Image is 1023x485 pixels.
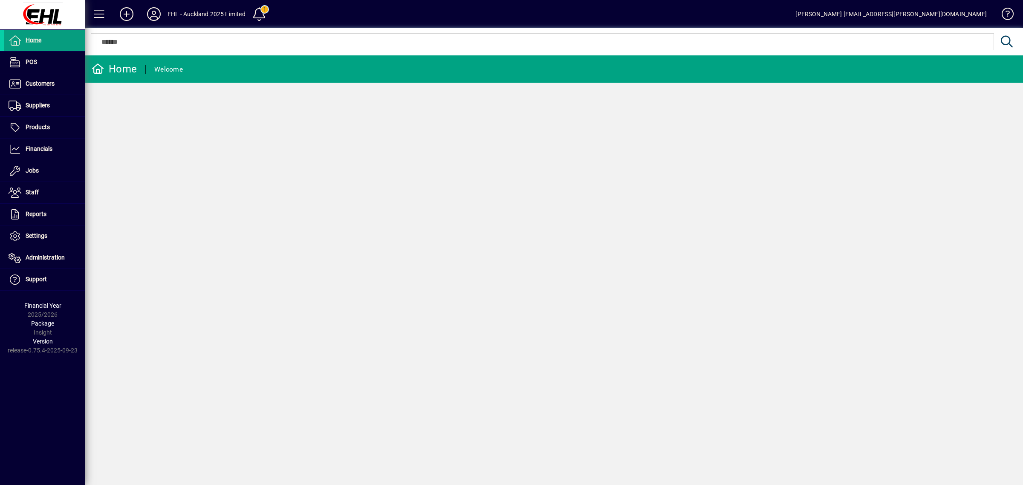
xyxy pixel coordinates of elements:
[995,2,1012,29] a: Knowledge Base
[4,247,85,268] a: Administration
[4,139,85,160] a: Financials
[26,167,39,174] span: Jobs
[4,160,85,182] a: Jobs
[4,117,85,138] a: Products
[26,189,39,196] span: Staff
[795,7,987,21] div: [PERSON_NAME] [EMAIL_ADDRESS][PERSON_NAME][DOMAIN_NAME]
[4,95,85,116] a: Suppliers
[4,182,85,203] a: Staff
[26,232,47,239] span: Settings
[4,52,85,73] a: POS
[26,102,50,109] span: Suppliers
[140,6,168,22] button: Profile
[113,6,140,22] button: Add
[154,63,183,76] div: Welcome
[26,276,47,283] span: Support
[33,338,53,345] span: Version
[26,211,46,217] span: Reports
[26,80,55,87] span: Customers
[26,254,65,261] span: Administration
[92,62,137,76] div: Home
[24,302,61,309] span: Financial Year
[168,7,246,21] div: EHL - Auckland 2025 Limited
[26,58,37,65] span: POS
[4,204,85,225] a: Reports
[26,124,50,130] span: Products
[4,73,85,95] a: Customers
[4,225,85,247] a: Settings
[26,145,52,152] span: Financials
[26,37,41,43] span: Home
[31,320,54,327] span: Package
[4,269,85,290] a: Support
